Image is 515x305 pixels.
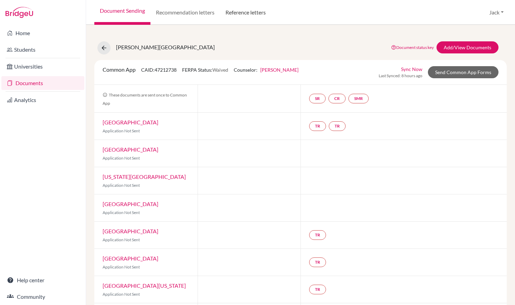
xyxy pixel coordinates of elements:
[103,92,187,106] span: These documents are sent once to Common App
[1,60,84,73] a: Universities
[309,257,326,267] a: TR
[103,155,140,161] span: Application Not Sent
[141,67,177,73] span: CAID: 47212738
[379,73,422,79] span: Last Synced: 8 hours ago
[486,6,507,19] button: Jack
[1,290,84,304] a: Community
[348,94,369,103] a: SMR
[103,228,158,234] a: [GEOGRAPHIC_DATA]
[103,292,140,297] span: Application Not Sent
[212,67,228,73] span: Waived
[103,237,140,242] span: Application Not Sent
[1,43,84,57] a: Students
[103,264,140,270] span: Application Not Sent
[103,128,140,133] span: Application Not Sent
[309,121,326,131] a: TR
[103,119,158,125] a: [GEOGRAPHIC_DATA]
[234,67,298,73] span: Counselor:
[103,255,158,262] a: [GEOGRAPHIC_DATA]
[401,65,422,73] a: Sync Now
[103,146,158,153] a: [GEOGRAPHIC_DATA]
[103,66,136,73] span: Common App
[116,44,215,50] span: [PERSON_NAME][GEOGRAPHIC_DATA]
[328,94,346,103] a: CR
[329,121,346,131] a: TR
[103,183,140,188] span: Application Not Sent
[1,93,84,107] a: Analytics
[391,45,434,50] a: Document status key
[428,66,498,78] a: Send Common App Forms
[309,285,326,294] a: TR
[103,210,140,215] span: Application Not Sent
[309,94,326,103] a: SR
[103,201,158,207] a: [GEOGRAPHIC_DATA]
[260,67,298,73] a: [PERSON_NAME]
[103,173,186,180] a: [US_STATE][GEOGRAPHIC_DATA]
[1,26,84,40] a: Home
[1,273,84,287] a: Help center
[309,230,326,240] a: TR
[182,67,228,73] span: FERPA Status:
[103,282,186,289] a: [GEOGRAPHIC_DATA][US_STATE]
[437,41,498,53] a: Add/View Documents
[1,76,84,90] a: Documents
[6,7,33,18] img: Bridge-U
